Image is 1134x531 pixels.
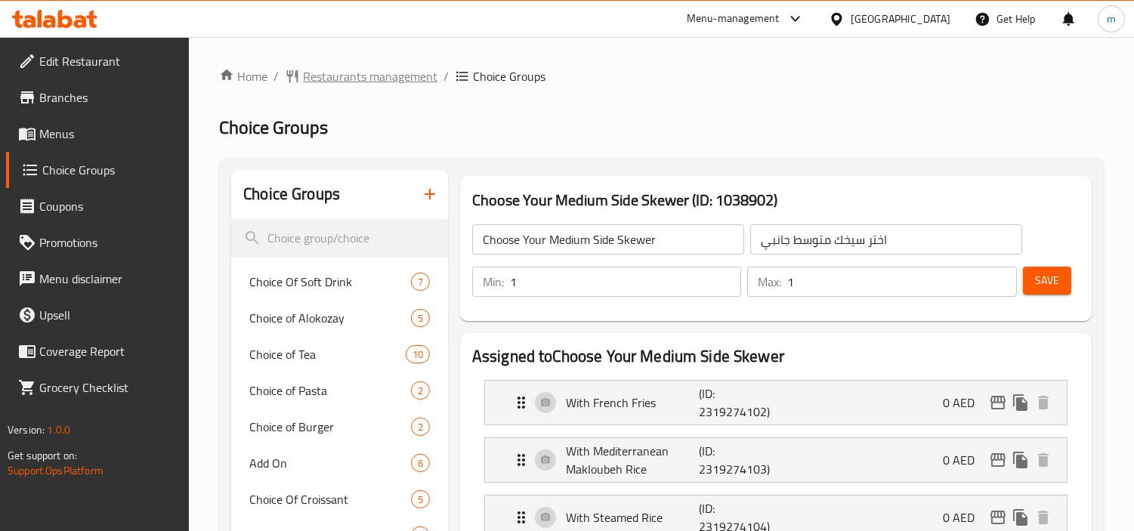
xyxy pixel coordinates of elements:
[987,391,1009,414] button: edit
[285,67,437,85] a: Restaurants management
[473,67,545,85] span: Choice Groups
[39,233,178,252] span: Promotions
[6,297,190,333] a: Upsell
[1009,391,1032,414] button: duplicate
[47,420,70,440] span: 1.0.0
[472,345,1080,368] h2: Assigned to Choose Your Medium Side Skewer
[39,197,178,215] span: Coupons
[943,451,987,469] p: 0 AED
[6,116,190,152] a: Menus
[231,336,448,372] div: Choice of Tea10
[231,300,448,336] div: Choice of Alokozay5
[566,442,699,478] p: With Mediterranean Makloubeh Rice
[411,418,430,436] div: Choices
[303,67,437,85] span: Restaurants management
[8,461,104,480] a: Support.OpsPlatform
[412,311,429,326] span: 5
[412,275,429,289] span: 7
[219,67,1104,85] nav: breadcrumb
[943,508,987,526] p: 0 AED
[39,270,178,288] span: Menu disclaimer
[411,454,430,472] div: Choices
[8,446,77,465] span: Get support on:
[1107,11,1116,27] span: m
[1009,449,1032,471] button: duplicate
[39,52,178,70] span: Edit Restaurant
[566,394,699,412] p: With French Fries
[412,492,429,507] span: 5
[406,347,429,362] span: 10
[243,183,340,205] h2: Choice Groups
[485,381,1067,424] div: Expand
[231,372,448,409] div: Choice of Pasta2
[411,273,430,291] div: Choices
[412,420,429,434] span: 2
[987,506,1009,529] button: edit
[39,342,178,360] span: Coverage Report
[1023,267,1071,295] button: Save
[6,43,190,79] a: Edit Restaurant
[687,10,780,28] div: Menu-management
[6,188,190,224] a: Coupons
[472,374,1080,431] li: Expand
[472,431,1080,489] li: Expand
[249,454,411,472] span: Add On
[406,345,430,363] div: Choices
[1035,271,1059,290] span: Save
[249,309,411,327] span: Choice of Alokozay
[699,384,788,421] p: (ID: 2319274102)
[443,67,449,85] li: /
[6,369,190,406] a: Grocery Checklist
[219,67,267,85] a: Home
[39,306,178,324] span: Upsell
[699,442,788,478] p: (ID: 2319274103)
[8,420,45,440] span: Version:
[566,508,699,526] p: With Steamed Rice
[231,481,448,517] div: Choice Of Croissant5
[411,490,430,508] div: Choices
[1032,391,1055,414] button: delete
[6,333,190,369] a: Coverage Report
[231,264,448,300] div: Choice Of Soft Drink7
[411,381,430,400] div: Choices
[412,384,429,398] span: 2
[231,409,448,445] div: Choice of Burger2
[39,378,178,397] span: Grocery Checklist
[6,79,190,116] a: Branches
[273,67,279,85] li: /
[943,394,987,412] p: 0 AED
[6,152,190,188] a: Choice Groups
[249,273,411,291] span: Choice Of Soft Drink
[249,490,411,508] span: Choice Of Croissant
[42,161,178,179] span: Choice Groups
[987,449,1009,471] button: edit
[249,345,405,363] span: Choice of Tea
[1032,506,1055,529] button: delete
[39,88,178,107] span: Branches
[851,11,950,27] div: [GEOGRAPHIC_DATA]
[758,273,781,291] p: Max:
[6,261,190,297] a: Menu disclaimer
[485,438,1067,482] div: Expand
[483,273,504,291] p: Min:
[249,381,411,400] span: Choice of Pasta
[249,418,411,436] span: Choice of Burger
[472,188,1080,212] h3: Choose Your Medium Side Skewer (ID: 1038902)
[6,224,190,261] a: Promotions
[231,445,448,481] div: Add On6
[1009,506,1032,529] button: duplicate
[39,125,178,143] span: Menus
[231,219,448,258] input: search
[219,110,328,144] span: Choice Groups
[1032,449,1055,471] button: delete
[411,309,430,327] div: Choices
[412,456,429,471] span: 6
